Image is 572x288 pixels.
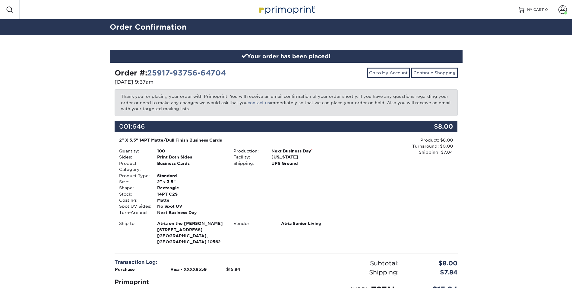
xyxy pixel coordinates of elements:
div: Shipping: [229,160,267,166]
div: Shipping: [286,268,403,277]
strong: Purchase [115,267,135,272]
div: Product Category: [115,160,153,173]
div: 14PT C2S [153,191,229,197]
h2: Order Confirmation [105,22,467,33]
div: Sides: [115,154,153,160]
strong: [GEOGRAPHIC_DATA], [GEOGRAPHIC_DATA] 10562 [157,220,224,244]
strong: Visa - XXXX8559 [170,267,207,272]
span: 0 [545,8,548,12]
div: Next Business Day [267,148,343,154]
div: Quantity: [115,148,153,154]
div: Business Cards [153,160,229,173]
a: Continue Shopping [411,68,458,78]
div: UPS Ground [267,160,343,166]
div: Transaction Log: [115,259,282,266]
div: Atria Senior Living [277,220,343,226]
div: Facility: [229,154,267,160]
a: contact us [248,100,270,105]
span: Atria on the [PERSON_NAME] [157,220,224,226]
div: Product: $8.00 Turnaround: $0.00 Shipping: $7.84 [343,137,453,155]
div: [US_STATE] [267,154,343,160]
div: Spot UV Sides: [115,203,153,209]
div: Primoprint [115,277,282,286]
div: Vendor: [229,220,277,226]
a: Go to My Account [367,68,410,78]
div: Coating: [115,197,153,203]
img: Primoprint [256,3,316,16]
div: Print Both Sides [153,154,229,160]
div: No Spot UV [153,203,229,209]
strong: $15.84 [226,267,240,272]
div: Matte [153,197,229,203]
p: [DATE] 9:37am [115,78,282,86]
div: Production: [229,148,267,154]
div: Shape: [115,185,153,191]
div: $7.84 [403,268,462,277]
div: Size: [115,179,153,185]
div: Standard [153,173,229,179]
div: Product Type: [115,173,153,179]
div: Turn-Around: [115,210,153,216]
div: Subtotal: [286,259,403,268]
div: $8.00 [400,121,458,132]
div: 2" X 3.5" 14PT Matte/Dull Finish Business Cards [119,137,339,143]
span: MY CART [527,7,544,12]
strong: Order #: [115,69,226,77]
div: 2" x 3.5" [153,179,229,185]
div: Your order has been placed! [110,50,463,63]
div: 001: [115,121,400,132]
div: Ship to: [115,220,153,245]
p: Thank you for placing your order with Primoprint. You will receive an email confirmation of your ... [115,89,458,116]
div: $8.00 [403,259,462,268]
a: 25917-93756-64704 [147,69,226,77]
div: Stock: [115,191,153,197]
span: 646 [132,123,145,130]
div: Rectangle [153,185,229,191]
span: [STREET_ADDRESS] [157,227,224,233]
div: 100 [153,148,229,154]
div: Next Business Day [153,210,229,216]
